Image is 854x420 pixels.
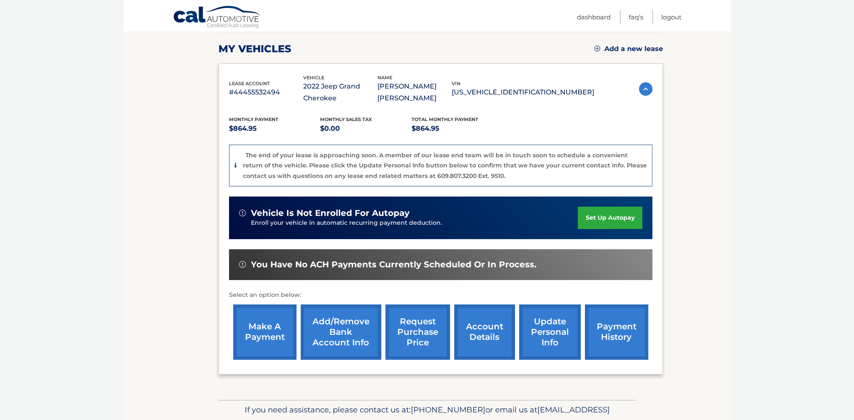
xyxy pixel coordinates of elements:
a: update personal info [519,304,581,360]
a: request purchase price [385,304,450,360]
span: Total Monthly Payment [412,116,478,122]
a: Cal Automotive [173,5,261,30]
span: Monthly Payment [229,116,278,122]
p: [US_VEHICLE_IDENTIFICATION_NUMBER] [452,86,594,98]
a: account details [454,304,515,360]
p: Select an option below: [229,290,652,300]
span: vehicle is not enrolled for autopay [251,208,409,218]
span: name [377,75,392,81]
p: Enroll your vehicle in automatic recurring payment deduction. [251,218,578,228]
a: make a payment [233,304,296,360]
p: $0.00 [320,123,412,135]
img: alert-white.svg [239,261,246,268]
a: payment history [585,304,648,360]
p: $864.95 [412,123,503,135]
p: $864.95 [229,123,321,135]
p: #44455532494 [229,86,303,98]
img: add.svg [594,46,600,51]
img: accordion-active.svg [639,82,652,96]
a: Dashboard [577,10,611,24]
span: vehicle [303,75,324,81]
span: Monthly sales Tax [320,116,372,122]
img: alert-white.svg [239,210,246,216]
h2: my vehicles [218,43,291,55]
a: Logout [661,10,682,24]
a: Add a new lease [594,45,663,53]
span: [PHONE_NUMBER] [411,405,485,415]
span: You have no ACH payments currently scheduled or in process. [251,259,536,270]
a: FAQ's [629,10,643,24]
span: lease account [229,81,270,86]
a: Add/Remove bank account info [301,304,381,360]
p: [PERSON_NAME] [PERSON_NAME] [377,81,452,104]
a: set up autopay [578,207,642,229]
span: vin [452,81,461,86]
p: 2022 Jeep Grand Cherokee [303,81,377,104]
p: The end of your lease is approaching soon. A member of our lease end team will be in touch soon t... [243,151,647,180]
